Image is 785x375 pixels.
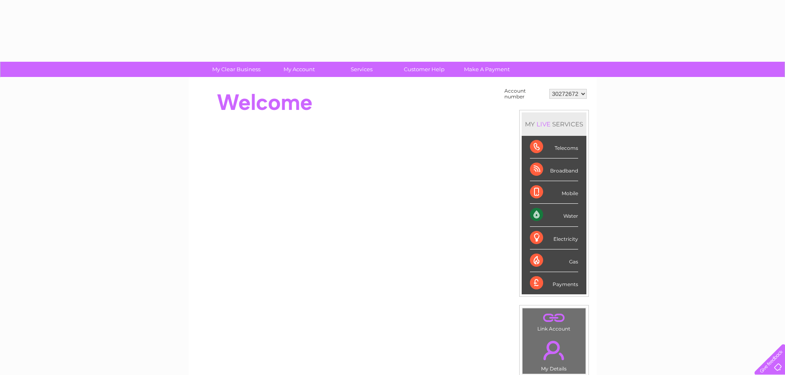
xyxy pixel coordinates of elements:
div: Electricity [530,227,578,249]
a: Services [328,62,396,77]
a: My Clear Business [202,62,270,77]
a: Customer Help [390,62,458,77]
div: Broadband [530,158,578,181]
div: Payments [530,272,578,294]
div: Gas [530,249,578,272]
a: . [525,336,583,365]
div: MY SERVICES [522,112,586,136]
div: Telecoms [530,136,578,158]
a: My Account [265,62,333,77]
td: Account number [502,86,547,102]
td: My Details [522,334,586,374]
div: Water [530,204,578,226]
td: Link Account [522,308,586,334]
a: . [525,310,583,325]
a: Make A Payment [453,62,521,77]
div: Mobile [530,181,578,204]
div: LIVE [535,120,552,128]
